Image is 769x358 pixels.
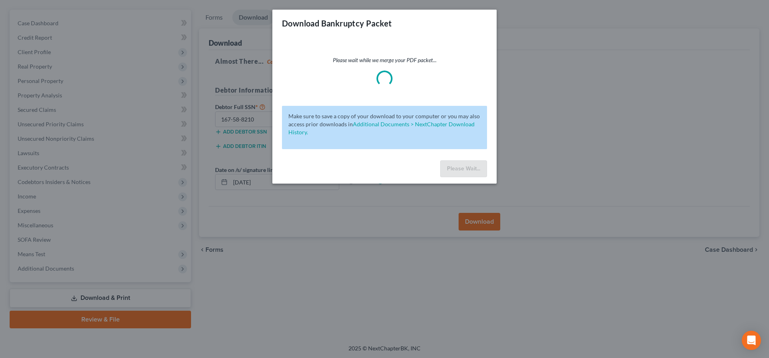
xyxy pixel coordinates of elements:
[447,165,480,172] span: Please Wait...
[742,331,761,350] div: Open Intercom Messenger
[282,18,392,29] h3: Download Bankruptcy Packet
[288,112,481,136] p: Make sure to save a copy of your download to your computer or you may also access prior downloads in
[288,121,475,136] a: Additional Documents > NextChapter Download History.
[440,160,487,177] button: Please Wait...
[282,56,487,64] p: Please wait while we merge your PDF packet...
